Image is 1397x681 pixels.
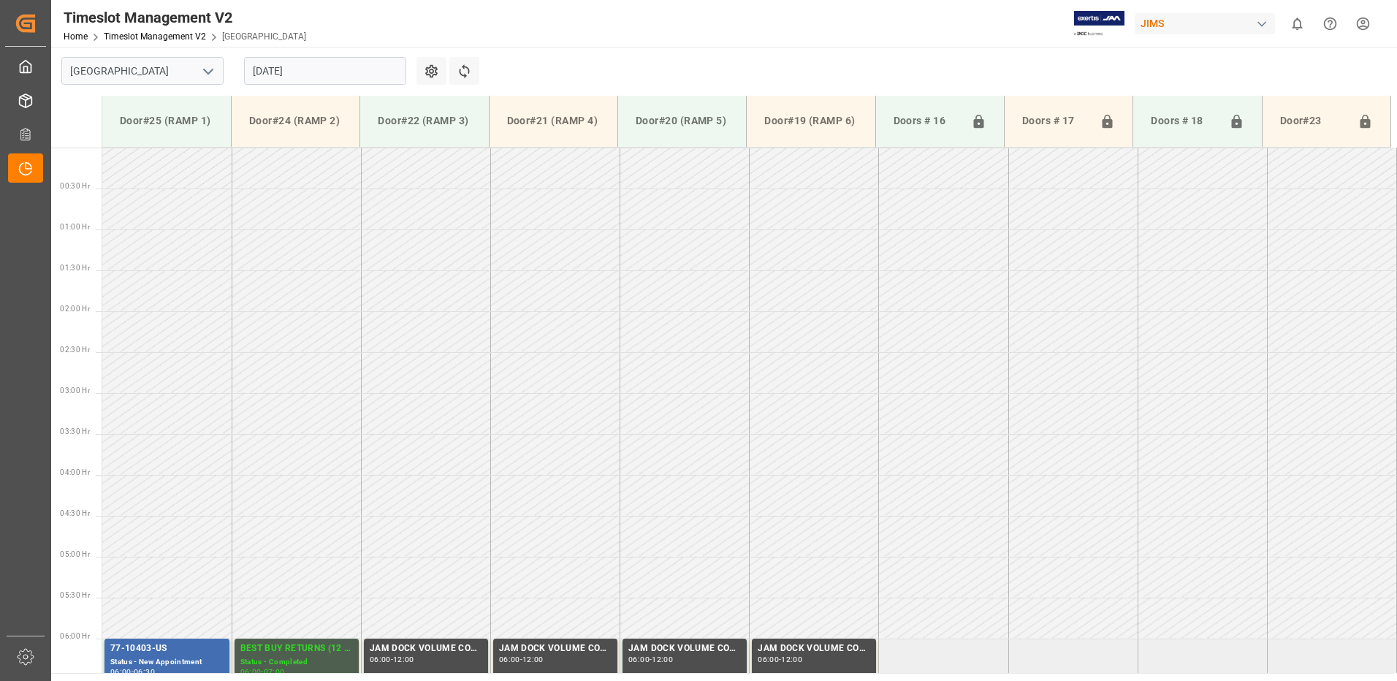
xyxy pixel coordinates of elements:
div: - [779,656,781,663]
button: Help Center [1314,7,1347,40]
div: 12:00 [652,656,673,663]
div: JAM DOCK VOLUME CONTROL [758,642,870,656]
div: 06:00 [240,669,262,675]
div: 12:00 [393,656,414,663]
a: Timeslot Management V2 [104,31,206,42]
div: Door#20 (RAMP 5) [630,107,734,134]
div: - [520,656,522,663]
div: 06:00 [370,656,391,663]
span: 04:00 Hr [60,468,90,476]
div: JIMS [1135,13,1275,34]
div: Door#19 (RAMP 6) [758,107,863,134]
span: 05:00 Hr [60,550,90,558]
div: JAM DOCK VOLUME CONTROL [370,642,482,656]
div: - [650,656,652,663]
input: Type to search/select [61,57,224,85]
span: 01:00 Hr [60,223,90,231]
div: Timeslot Management V2 [64,7,306,28]
div: 07:00 [264,669,285,675]
span: 00:30 Hr [60,182,90,190]
div: 06:00 [499,656,520,663]
div: Doors # 18 [1145,107,1222,135]
div: Door#25 (RAMP 1) [114,107,219,134]
span: 01:30 Hr [60,264,90,272]
img: Exertis%20JAM%20-%20Email%20Logo.jpg_1722504956.jpg [1074,11,1124,37]
div: 06:00 [628,656,650,663]
div: 06:30 [134,669,155,675]
div: Door#23 [1274,107,1352,135]
button: JIMS [1135,9,1281,37]
div: - [132,669,134,675]
button: open menu [197,60,218,83]
div: Door#21 (RAMP 4) [501,107,606,134]
div: Doors # 16 [888,107,965,135]
span: 02:30 Hr [60,346,90,354]
div: BEST BUY RETURNS (12 pallets) [240,642,353,656]
span: 04:30 Hr [60,509,90,517]
div: - [261,669,263,675]
div: 06:00 [758,656,779,663]
div: Status - New Appointment [110,656,224,669]
div: JAM DOCK VOLUME CONTROL [499,642,612,656]
div: Status - Completed [240,656,353,669]
div: 77-10403-US [110,642,224,656]
div: 12:00 [522,656,544,663]
span: 03:30 Hr [60,427,90,435]
div: JAM DOCK VOLUME CONTROL [628,642,741,656]
div: Door#22 (RAMP 3) [372,107,476,134]
div: Doors # 17 [1016,107,1094,135]
span: 05:30 Hr [60,591,90,599]
a: Home [64,31,88,42]
span: 06:00 Hr [60,632,90,640]
button: show 0 new notifications [1281,7,1314,40]
div: - [391,656,393,663]
span: 03:00 Hr [60,387,90,395]
div: 12:00 [781,656,802,663]
span: 02:00 Hr [60,305,90,313]
div: 06:00 [110,669,132,675]
div: Door#24 (RAMP 2) [243,107,348,134]
input: DD.MM.YYYY [244,57,406,85]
